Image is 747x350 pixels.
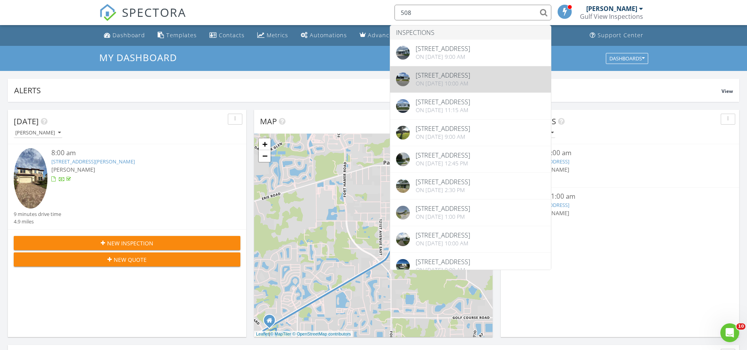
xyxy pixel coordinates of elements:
[51,166,95,173] span: [PERSON_NAME]
[394,5,551,20] input: Search everything...
[259,150,271,162] a: Zoom out
[416,72,470,78] div: [STREET_ADDRESS]
[101,28,148,43] a: Dashboard
[270,332,291,336] a: © MapTiler
[416,232,470,238] div: [STREET_ADDRESS]
[507,192,733,227] a: [DATE] 11:00 am [STREET_ADDRESS] [PERSON_NAME]
[14,252,240,267] button: New Quote
[356,28,400,43] a: Advanced
[99,11,186,27] a: SPECTORA
[14,218,61,225] div: 4.9 miles
[587,28,647,43] a: Support Center
[416,259,470,265] div: [STREET_ADDRESS]
[14,85,722,96] div: Alerts
[416,160,470,167] div: On [DATE] 12:45 pm
[256,332,269,336] a: Leaflet
[113,31,145,39] div: Dashboard
[14,116,39,127] span: [DATE]
[396,73,410,86] img: 9153362%2Fcover_photos%2FmsYVSMxcyZlfXFxWInwP%2Foriginal.jpg
[598,31,643,39] div: Support Center
[416,80,470,87] div: On [DATE] 10:00 am
[396,206,410,219] img: streetview
[51,148,222,158] div: 8:00 am
[51,158,135,165] a: [STREET_ADDRESS][PERSON_NAME]
[254,331,353,337] div: |
[293,332,351,336] a: © OpenStreetMap contributors
[99,4,116,21] img: The Best Home Inspection Software - Spectora
[15,130,61,136] div: [PERSON_NAME]
[260,116,277,127] span: Map
[219,31,245,39] div: Contacts
[14,236,240,250] button: New Inspection
[114,256,147,264] span: New Quote
[525,192,714,201] div: [DATE] 11:00 am
[154,28,200,43] a: Templates
[507,148,733,183] a: [DATE] 9:00 am [STREET_ADDRESS] [PERSON_NAME]
[396,179,410,193] img: 8610131%2Fcover_photos%2FTp1KSj7uKqyYg3aavI4m%2Foriginal.8610131-1746124957229
[206,28,248,43] a: Contacts
[416,179,470,185] div: [STREET_ADDRESS]
[416,125,470,132] div: [STREET_ADDRESS]
[269,320,274,325] div: 4836 Deep Creek Terrace, Parrish, FL, USA, , Parrish FL 34219
[722,88,733,94] span: View
[416,54,470,60] div: On [DATE] 9:00 am
[416,214,470,220] div: On [DATE] 1:00 pm
[298,28,350,43] a: Automations (Basic)
[416,187,470,193] div: On [DATE] 2:30 pm
[396,99,410,113] img: 9137301%2Fcover_photos%2FOcUfwywUdAr6fDp4xWO2%2Foriginal.jpg
[99,51,177,64] span: My Dashboard
[396,232,410,246] img: streetview
[254,28,291,43] a: Metrics
[107,239,153,247] span: New Inspection
[609,56,645,61] div: Dashboards
[390,25,551,40] li: Inspections
[586,5,637,13] div: [PERSON_NAME]
[122,4,186,20] span: SPECTORA
[416,107,470,113] div: On [DATE] 11:15 am
[416,134,470,140] div: On [DATE] 9:00 am
[14,128,62,138] button: [PERSON_NAME]
[14,148,47,208] img: 9350872%2Fcover_photos%2FcvE3cTRvn9NS1nesVNpD%2Fsmall.jpg
[368,31,397,39] div: Advanced
[396,152,410,166] img: streetview
[259,138,271,150] a: Zoom in
[416,205,470,212] div: [STREET_ADDRESS]
[416,99,470,105] div: [STREET_ADDRESS]
[416,152,470,158] div: [STREET_ADDRESS]
[14,148,240,225] a: 8:00 am [STREET_ADDRESS][PERSON_NAME] [PERSON_NAME] 9 minutes drive time 4.9 miles
[416,45,470,52] div: [STREET_ADDRESS]
[310,31,347,39] div: Automations
[525,148,714,158] div: [DATE] 9:00 am
[606,53,648,64] button: Dashboards
[396,46,410,60] img: 9305690%2Fcover_photos%2FXSNteKLO8d6IQTELS0ht%2Foriginal.jpg
[416,267,470,273] div: On [DATE] 9:00 am
[720,323,739,342] iframe: Intercom live chat
[396,126,410,140] img: 9111204%2Fcover_photos%2FyxHt97h96yT1y0Hkc4BR%2Foriginal.jpg
[396,259,410,273] img: 8495311%2Fcover_photos%2FbrEA0j31wCtoq5caA0fp%2Foriginal.8495311-1744635794860
[736,323,745,330] span: 10
[14,210,61,218] div: 9 minutes drive time
[416,240,470,247] div: On [DATE] 10:00 am
[166,31,197,39] div: Templates
[267,31,288,39] div: Metrics
[580,13,643,20] div: Gulf View Inspections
